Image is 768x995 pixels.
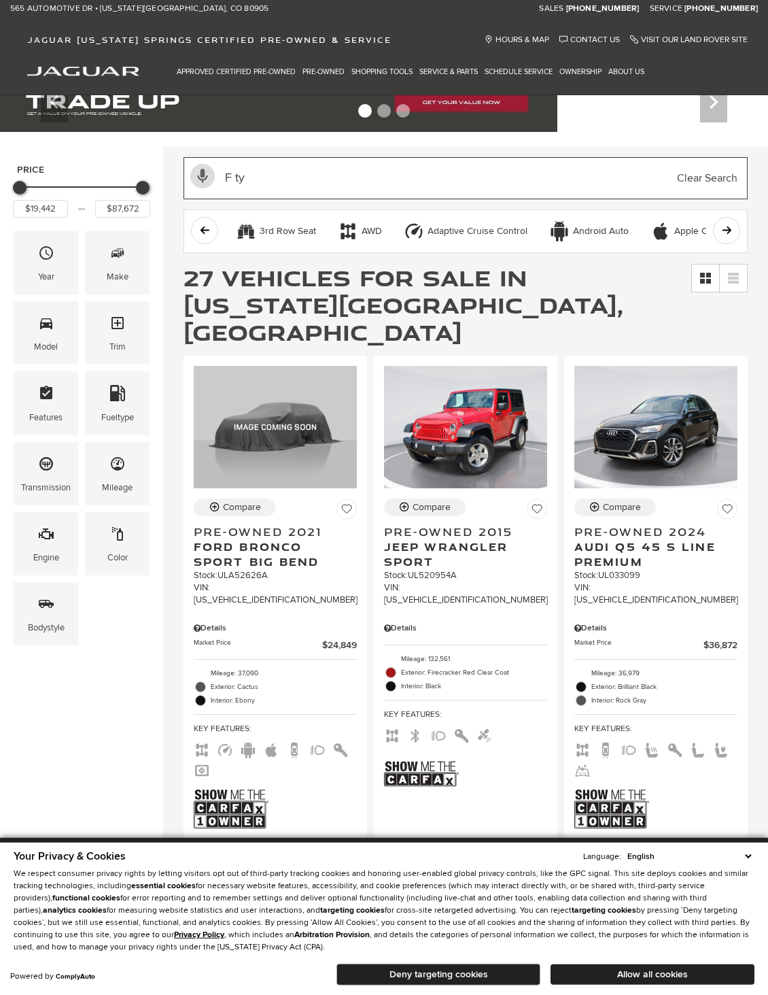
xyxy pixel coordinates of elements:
img: 2024 Audi Q5 45 S line Premium [574,366,737,488]
div: Price [13,176,150,218]
span: Market Price [574,638,703,652]
div: Apple CarPlay [674,225,733,237]
span: Keyless Entry [453,729,470,739]
button: Save Vehicle [717,499,737,524]
button: scroll right [713,217,740,244]
span: Backup Camera [286,743,302,754]
div: BodystyleBodystyle [14,582,78,645]
div: Adaptive Cruise Control [427,225,527,237]
div: Previous [41,82,68,122]
span: Apple Car-Play [263,743,279,754]
span: 27 Vehicles for Sale in [US_STATE][GEOGRAPHIC_DATA], [GEOGRAPHIC_DATA] [184,262,623,348]
span: Exterior: Cactus [211,680,357,694]
img: 2021 Ford Bronco Sport Big Bend [194,366,357,488]
span: Fog Lights [430,729,447,739]
a: [PHONE_NUMBER] [566,3,640,14]
div: FueltypeFueltype [85,371,150,435]
a: Shopping Tools [348,60,416,84]
strong: targeting cookies [320,905,385,915]
span: Year [38,241,54,269]
input: Maximum [95,200,150,218]
p: We respect consumer privacy rights by letting visitors opt out of third-party tracking cookies an... [14,868,754,954]
span: AWD [574,743,591,754]
strong: essential cookies [131,881,196,891]
div: Mileage [102,480,133,495]
a: Service & Parts [416,60,481,84]
a: Market Price $36,872 [574,638,737,652]
span: Keyless Entry [667,743,683,754]
div: Compare [223,501,261,513]
strong: functional cookies [52,893,120,903]
span: Market Price [194,638,322,652]
h5: Price [17,164,146,176]
span: Navigation Sys [194,764,210,774]
div: Stock : ULA52626A [194,569,357,581]
a: [PHONE_NUMBER] [684,3,758,14]
li: Mileage: 37,090 [194,667,357,680]
div: Features [29,410,63,425]
div: Engine [33,550,59,565]
div: VIN: [US_VEHICLE_IDENTIFICATION_NUMBER] [384,581,547,606]
a: jaguar [27,65,139,76]
div: TrimTrim [85,301,150,365]
button: Compare Vehicle [384,499,466,516]
span: Power Seats [713,743,729,754]
div: Android Auto [573,225,629,237]
li: Mileage: 132,561 [384,652,547,666]
button: AWDAWD [330,217,389,246]
div: YearYear [14,231,78,294]
strong: analytics cookies [43,905,107,915]
button: Adaptive Cruise ControlAdaptive Cruise Control [396,217,535,246]
nav: Main Navigation [173,60,648,84]
button: Deny targeting cookies [336,964,540,985]
a: About Us [605,60,648,84]
a: Ownership [556,60,605,84]
span: Fog Lights [309,743,326,754]
div: Pricing Details - Pre-Owned 2021 Ford Bronco Sport Big Bend [194,622,357,635]
span: Features [38,382,54,409]
div: 3rd Row Seat [236,221,256,241]
span: Trim [109,311,126,339]
span: Transmission [38,452,54,480]
button: Save Vehicle [336,499,357,524]
u: Privacy Policy [174,930,224,940]
div: MileageMileage [85,442,150,505]
a: Grid View [692,265,719,292]
strong: targeting cookies [572,905,636,915]
div: Adaptive Cruise Control [404,221,424,241]
div: Next [700,82,727,122]
div: Transmission [21,480,71,495]
span: Mileage [109,452,126,480]
button: Compare Vehicle [194,499,275,516]
span: Interior: Ebony [211,694,357,707]
span: Make [109,241,126,269]
span: Satellite Radio Ready [476,729,493,739]
img: 2015 Jeep Wrangler Sport [384,366,547,488]
div: Bodystyle [28,620,65,635]
div: TransmissionTransmission [14,442,78,505]
a: ComplyAuto [56,973,95,981]
img: Jaguar [27,67,139,76]
button: Apple CarPlayApple CarPlay [643,217,740,246]
img: Show Me the CARFAX 1-Owner Badge [574,784,649,834]
div: Year [38,269,54,284]
span: AWD [194,743,210,754]
div: EngineEngine [14,512,78,575]
span: Model [38,311,54,339]
span: Jeep Wrangler Sport [384,539,537,569]
input: Minimum [13,200,68,218]
div: Make [107,269,128,284]
span: Rain-Sensing Wipers [574,764,591,774]
span: Engine [38,522,54,550]
div: Compare [603,501,641,513]
img: Show Me the CARFAX Badge [384,749,459,799]
input: Search Inventory [184,157,748,199]
span: Service [650,3,682,14]
a: Jaguar [US_STATE] Springs Certified Pre-Owned & Service [20,35,398,45]
button: Compare Vehicle [574,499,656,516]
div: Model [34,339,58,354]
span: Go to slide 1 [358,104,372,118]
span: Fueltype [109,382,126,409]
span: Color [109,522,126,550]
span: Audi Q5 45 S line Premium [574,539,727,569]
